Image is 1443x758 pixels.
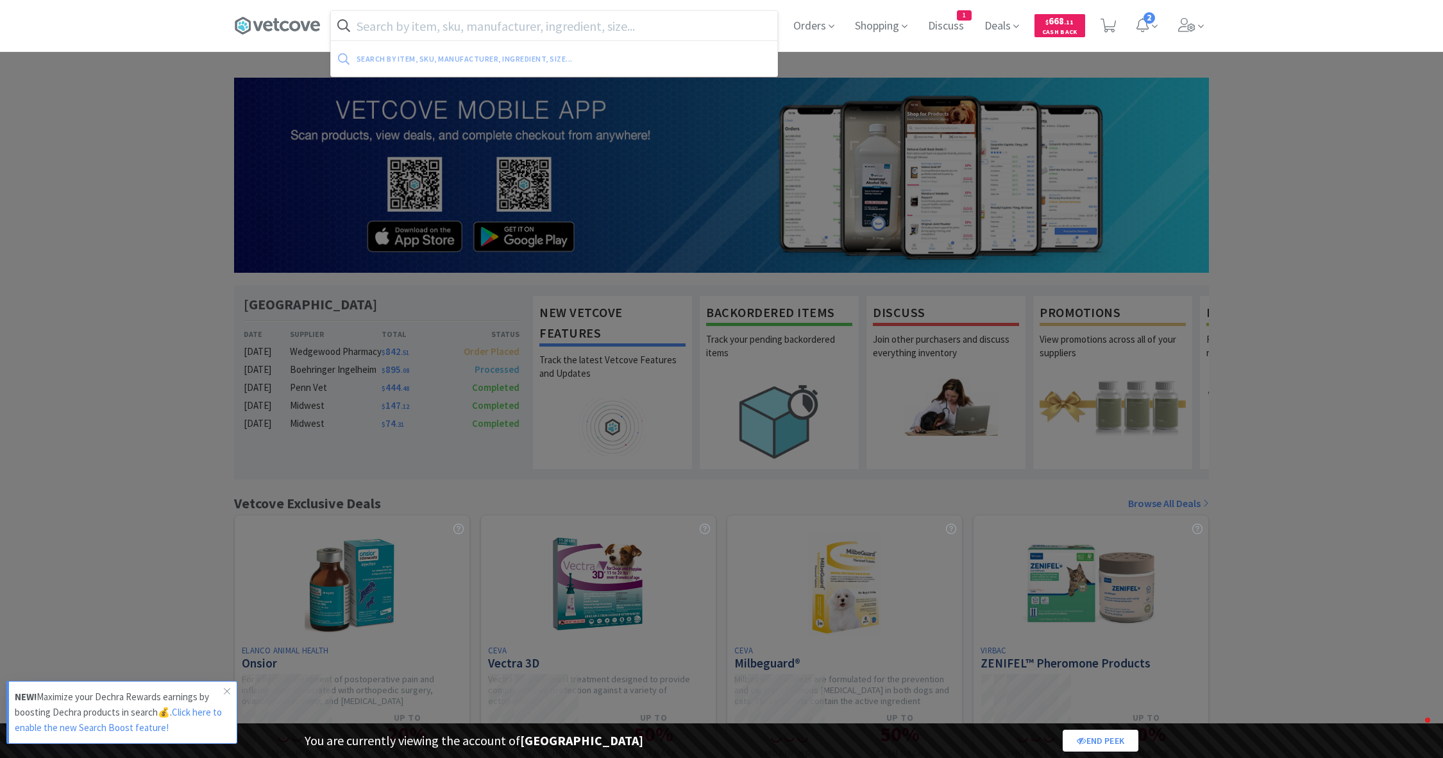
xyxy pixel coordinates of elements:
strong: NEW! [15,691,37,703]
p: You are currently viewing the account of [305,730,643,751]
strong: [GEOGRAPHIC_DATA] [520,732,643,748]
span: 668 [1045,15,1074,27]
span: . 11 [1064,18,1074,26]
a: End Peek [1063,730,1138,752]
div: Search by item, sku, manufacturer, ingredient, size... [357,49,671,69]
iframe: Intercom live chat [1399,714,1430,745]
span: Cash Back [1042,29,1077,37]
span: 2 [1143,12,1155,24]
a: Discuss1 [923,21,969,32]
span: $ [1045,18,1049,26]
input: Search by item, sku, manufacturer, ingredient, size... [331,11,777,40]
p: Maximize your Dechra Rewards earnings by boosting Dechra products in search💰. [15,689,224,736]
a: $668.11Cash Back [1034,8,1085,43]
span: 1 [958,11,971,20]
